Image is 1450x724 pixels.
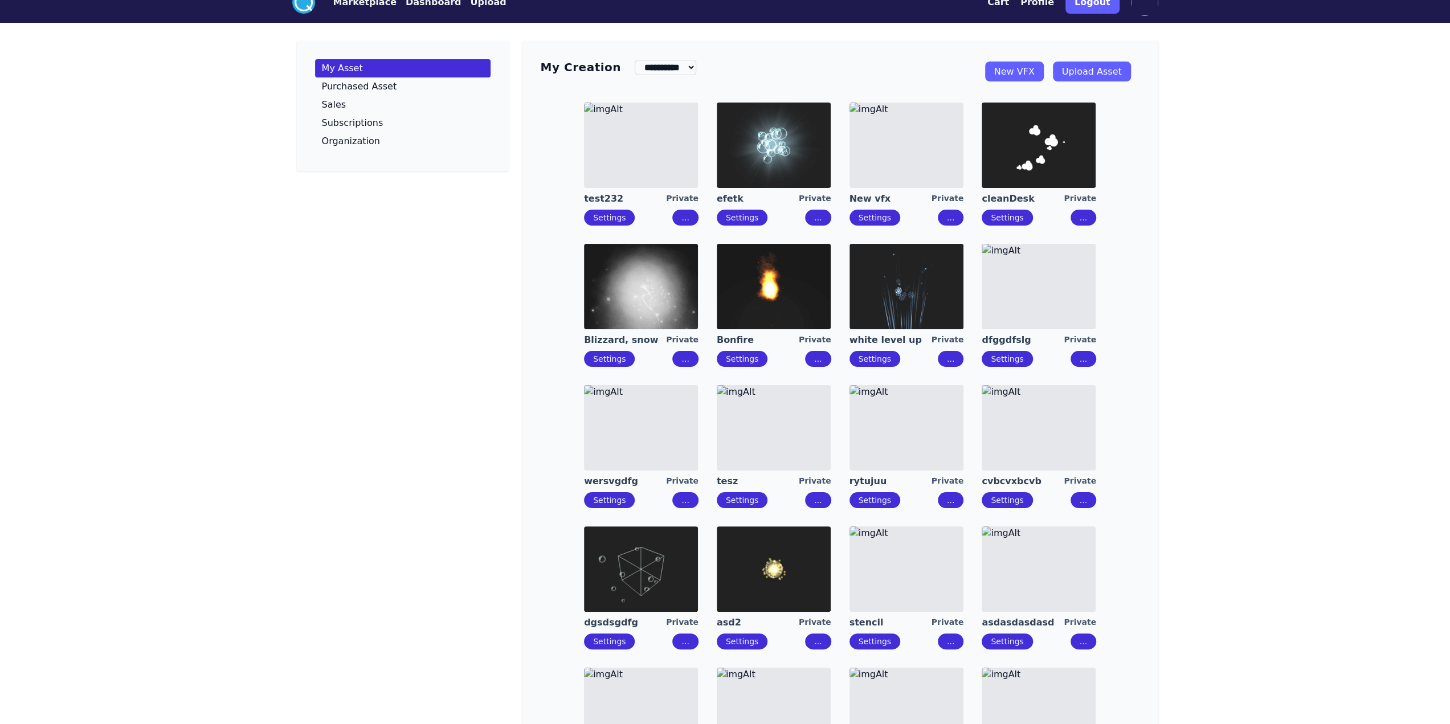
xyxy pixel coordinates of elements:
a: Settings [593,496,626,505]
p: Sales [322,100,346,109]
button: ... [938,210,963,226]
a: white level up [849,334,932,346]
div: Private [1064,193,1096,205]
img: imgAlt [717,385,831,471]
a: dfggdfslg [982,334,1064,346]
img: imgAlt [982,385,1096,471]
a: cleanDesk [982,193,1064,205]
a: asd2 [717,616,799,629]
div: Private [1064,475,1096,488]
img: imgAlt [982,244,1096,329]
button: ... [805,633,831,649]
a: test232 [584,193,666,205]
img: imgAlt [849,103,963,188]
a: Settings [593,354,626,363]
img: imgAlt [982,526,1096,612]
button: Settings [717,492,767,508]
button: ... [1071,633,1096,649]
button: ... [1071,492,1096,508]
button: Settings [982,210,1032,226]
div: Private [1064,334,1096,346]
button: Settings [849,210,900,226]
a: New VFX [985,62,1044,81]
a: Bonfire [717,334,799,346]
a: Settings [593,213,626,222]
a: Settings [859,496,891,505]
img: imgAlt [717,103,831,188]
button: ... [672,492,698,508]
a: Settings [726,496,758,505]
button: Settings [717,633,767,649]
div: Private [799,475,831,488]
img: imgAlt [717,526,831,612]
button: Settings [982,351,1032,367]
a: Settings [726,637,758,646]
button: ... [938,633,963,649]
div: Private [666,475,699,488]
p: Organization [322,137,380,146]
div: Private [666,334,699,346]
div: Private [799,334,831,346]
a: rytujuu [849,475,932,488]
a: cvbcvxbcvb [982,475,1064,488]
button: ... [1071,351,1096,367]
a: Sales [315,96,491,114]
img: imgAlt [982,103,1096,188]
img: imgAlt [584,244,698,329]
div: Private [666,193,699,205]
button: ... [672,210,698,226]
div: Private [932,475,964,488]
a: Settings [726,213,758,222]
p: Subscriptions [322,118,383,128]
a: Upload Asset [1053,62,1131,81]
a: Purchased Asset [315,77,491,96]
a: Settings [991,213,1023,222]
img: imgAlt [849,244,963,329]
a: Settings [991,637,1023,646]
button: Settings [849,492,900,508]
a: Blizzard, snow [584,334,666,346]
button: ... [938,351,963,367]
button: Settings [849,633,900,649]
div: Private [932,193,964,205]
a: Settings [859,213,891,222]
button: Settings [584,351,635,367]
button: Settings [584,492,635,508]
p: My Asset [322,64,363,73]
a: Settings [593,637,626,646]
button: Settings [982,633,1032,649]
p: Purchased Asset [322,82,397,91]
img: imgAlt [584,526,698,612]
button: Settings [717,210,767,226]
a: Settings [726,354,758,363]
button: ... [1071,210,1096,226]
h3: My Creation [541,59,621,75]
div: Private [932,616,964,629]
img: imgAlt [849,526,963,612]
a: Settings [859,354,891,363]
a: tesz [717,475,799,488]
a: Settings [859,637,891,646]
button: ... [672,351,698,367]
a: stencil [849,616,932,629]
img: imgAlt [584,103,698,188]
a: dgsdsgdfg [584,616,666,629]
div: Private [932,334,964,346]
img: imgAlt [717,244,831,329]
a: Settings [991,354,1023,363]
a: asdasdasdasd [982,616,1064,629]
a: Organization [315,132,491,150]
button: ... [805,210,831,226]
a: New vfx [849,193,932,205]
a: My Asset [315,59,491,77]
div: Private [666,616,699,629]
a: Subscriptions [315,114,491,132]
button: Settings [584,633,635,649]
button: ... [805,492,831,508]
button: ... [672,633,698,649]
div: Private [799,193,831,205]
div: Private [799,616,831,629]
img: imgAlt [584,385,698,471]
button: ... [938,492,963,508]
button: ... [805,351,831,367]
